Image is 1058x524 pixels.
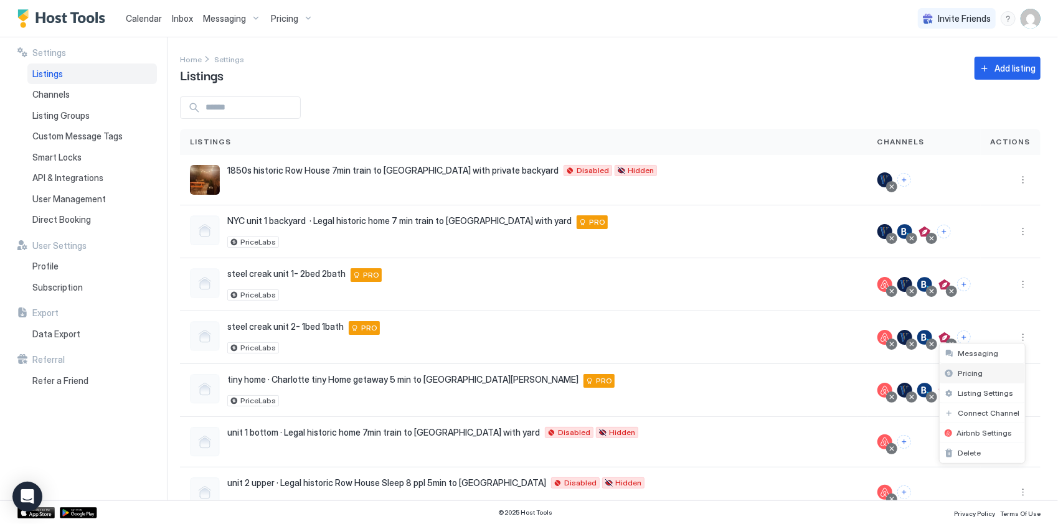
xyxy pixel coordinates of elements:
div: Open Intercom Messenger [12,482,42,512]
span: Messaging [958,349,999,358]
span: Airbnb Settings [957,428,1013,437]
span: Pricing [958,368,983,378]
span: Connect Channel [958,408,1020,418]
span: Listing Settings [958,388,1014,398]
span: Delete [958,448,981,457]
